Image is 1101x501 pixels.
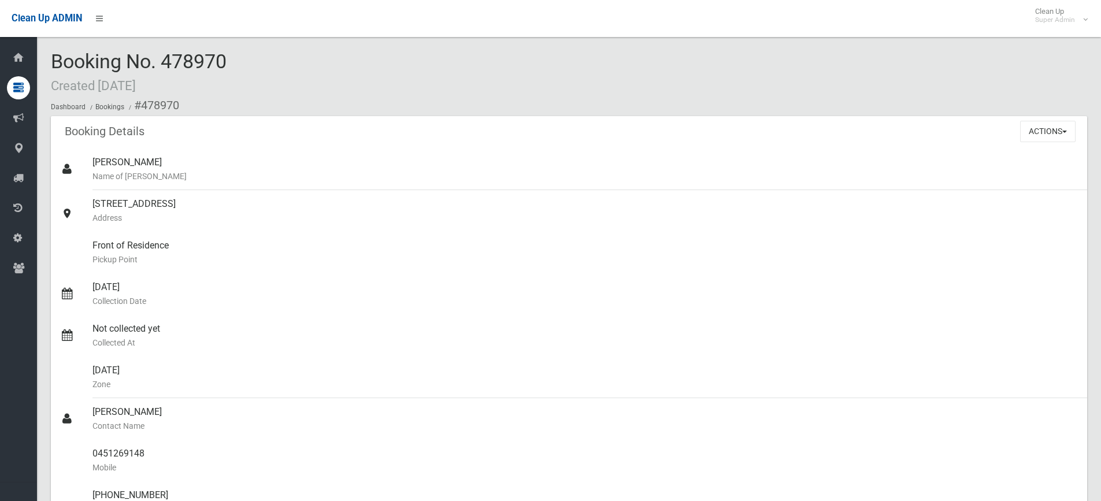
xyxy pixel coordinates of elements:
[92,211,1078,225] small: Address
[92,253,1078,266] small: Pickup Point
[92,377,1078,391] small: Zone
[92,190,1078,232] div: [STREET_ADDRESS]
[51,120,158,143] header: Booking Details
[92,357,1078,398] div: [DATE]
[92,232,1078,273] div: Front of Residence
[92,273,1078,315] div: [DATE]
[92,315,1078,357] div: Not collected yet
[92,169,1078,183] small: Name of [PERSON_NAME]
[1029,7,1087,24] span: Clean Up
[1020,121,1076,142] button: Actions
[51,78,136,93] small: Created [DATE]
[95,103,124,111] a: Bookings
[92,440,1078,481] div: 0451269148
[126,95,179,116] li: #478970
[92,398,1078,440] div: [PERSON_NAME]
[51,103,86,111] a: Dashboard
[92,336,1078,350] small: Collected At
[92,149,1078,190] div: [PERSON_NAME]
[92,294,1078,308] small: Collection Date
[51,50,227,95] span: Booking No. 478970
[12,13,82,24] span: Clean Up ADMIN
[1035,16,1075,24] small: Super Admin
[92,419,1078,433] small: Contact Name
[92,461,1078,474] small: Mobile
